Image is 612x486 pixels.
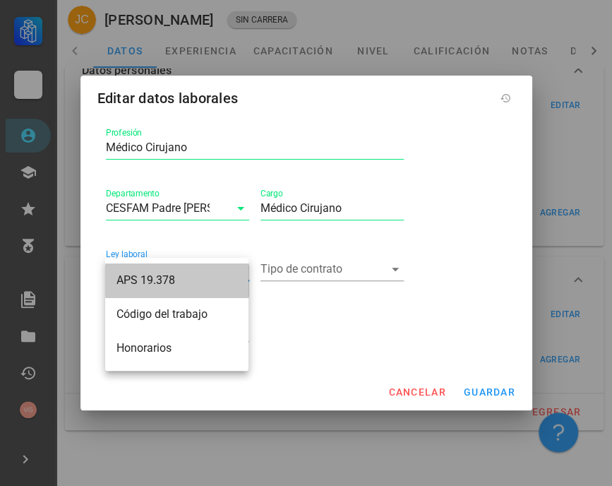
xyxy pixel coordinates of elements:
button: guardar [457,379,521,405]
label: Cargo [260,189,283,199]
div: Tipo de contrato [260,258,404,280]
div: APS 19.378 [116,273,237,287]
label: Profesión [106,128,142,138]
span: cancelar [388,386,445,398]
button: cancelar [382,379,451,405]
div: Ley laboral [106,258,249,280]
label: Ley laboral [106,249,148,260]
span: guardar [463,386,515,398]
div: Código del trabajo [116,307,237,321]
div: Honorarios [116,341,237,355]
div: Editar datos laborales [97,87,239,109]
label: Departamento [106,189,160,199]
